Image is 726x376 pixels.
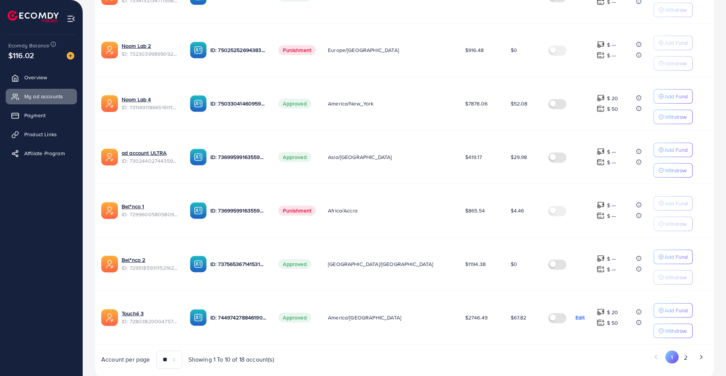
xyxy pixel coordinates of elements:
p: Add Fund [665,252,688,261]
span: $116.02 [8,49,34,62]
a: Touché 3 [122,310,144,317]
button: Withdraw [654,56,693,71]
span: $916.48 [465,46,484,54]
p: $ --- [607,40,616,49]
span: $2746.49 [465,314,488,321]
img: ic-ba-acc.ded83a64.svg [190,202,207,219]
p: Withdraw [665,326,687,335]
p: $ --- [607,147,616,156]
p: ID: 7503304146095915016 [210,99,267,108]
a: Product Links [6,127,77,142]
span: Punishment [278,45,316,55]
span: $419.17 [465,153,482,161]
img: top-up amount [597,51,605,59]
img: top-up amount [597,319,605,327]
img: top-up amount [597,105,605,113]
button: Go to page 2 [679,351,692,365]
img: top-up amount [597,255,605,263]
span: Africa/Accra [328,207,358,214]
p: ID: 7369959916355928081 [210,206,267,215]
p: Withdraw [665,166,687,175]
button: Withdraw [654,163,693,178]
img: ic-ba-acc.ded83a64.svg [190,95,207,112]
span: Product Links [24,131,57,138]
a: ad account ULTRA [122,149,167,157]
span: $0 [511,46,517,54]
a: Bel*nco 2 [122,256,145,264]
button: Withdraw [654,217,693,231]
button: Add Fund [654,196,693,211]
a: Payment [6,108,77,123]
span: Punishment [278,206,316,216]
p: Withdraw [665,273,687,282]
p: $ --- [607,211,616,220]
button: Add Fund [654,250,693,264]
span: ID: 7311491186651611138 [122,104,178,111]
a: My ad accounts [6,89,77,104]
a: Bel*nco 1 [122,203,144,210]
img: ic-ads-acc.e4c84228.svg [101,202,118,219]
span: Payment [24,112,45,119]
div: <span class='underline'>ad account ULTRA</span></br>7302440274435932162 [122,149,178,165]
a: Noom Lab 2 [122,42,151,50]
span: Ecomdy Balance [8,42,49,49]
span: Europe/[GEOGRAPHIC_DATA] [328,46,399,54]
p: $ 20 [607,308,618,317]
img: ic-ba-acc.ded83a64.svg [190,42,207,58]
ul: Pagination [411,351,708,365]
span: Approved [278,313,311,323]
p: $ --- [607,158,616,167]
button: Withdraw [654,3,693,17]
img: top-up amount [597,308,605,316]
span: Asia/[GEOGRAPHIC_DATA] [328,153,392,161]
img: ic-ads-acc.e4c84228.svg [101,42,118,58]
div: <span class='underline'>Bel*nco 2</span></br>7295185931152162818 [122,256,178,272]
img: top-up amount [597,148,605,156]
p: $ 20 [607,94,618,103]
p: ID: 7375653671415316497 [210,260,267,269]
span: Overview [24,74,47,81]
span: My ad accounts [24,93,63,100]
span: Approved [278,99,311,109]
span: ID: 7302440274435932162 [122,157,178,165]
span: Showing 1 To 10 of 18 account(s) [188,355,274,364]
p: $ --- [607,265,616,274]
button: Add Fund [654,303,693,318]
img: logo [8,11,59,22]
img: top-up amount [597,201,605,209]
p: $ --- [607,254,616,263]
button: Withdraw [654,324,693,338]
span: ID: 7295185931152162818 [122,264,178,272]
span: $4.46 [511,207,524,214]
p: Add Fund [665,38,688,47]
p: Withdraw [665,5,687,14]
img: ic-ads-acc.e4c84228.svg [101,309,118,326]
img: image [67,52,74,60]
span: $52.08 [511,100,528,107]
span: ID: 7299600580580900865 [122,211,178,218]
p: Withdraw [665,219,687,228]
span: Approved [278,259,311,269]
span: Approved [278,152,311,162]
a: Overview [6,70,77,85]
p: ID: 7502525269438398465 [210,46,267,55]
iframe: Chat [694,342,720,370]
img: top-up amount [597,41,605,49]
p: Add Fund [665,145,688,154]
p: Edit [575,313,585,322]
button: Add Fund [654,143,693,157]
p: $ 50 [607,318,618,327]
img: ic-ba-acc.ded83a64.svg [190,149,207,165]
a: Noom Lab 4 [122,96,151,103]
span: ID: 7323039989909209089 [122,50,178,58]
img: ic-ba-acc.ded83a64.svg [190,309,207,326]
span: Affiliate Program [24,149,65,157]
button: Withdraw [654,110,693,124]
img: ic-ads-acc.e4c84228.svg [101,95,118,112]
div: <span class='underline'>Noom Lab 2</span></br>7323039989909209089 [122,42,178,58]
img: top-up amount [597,94,605,102]
span: Account per page [101,355,150,364]
button: Add Fund [654,36,693,50]
img: ic-ba-acc.ded83a64.svg [190,256,207,272]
